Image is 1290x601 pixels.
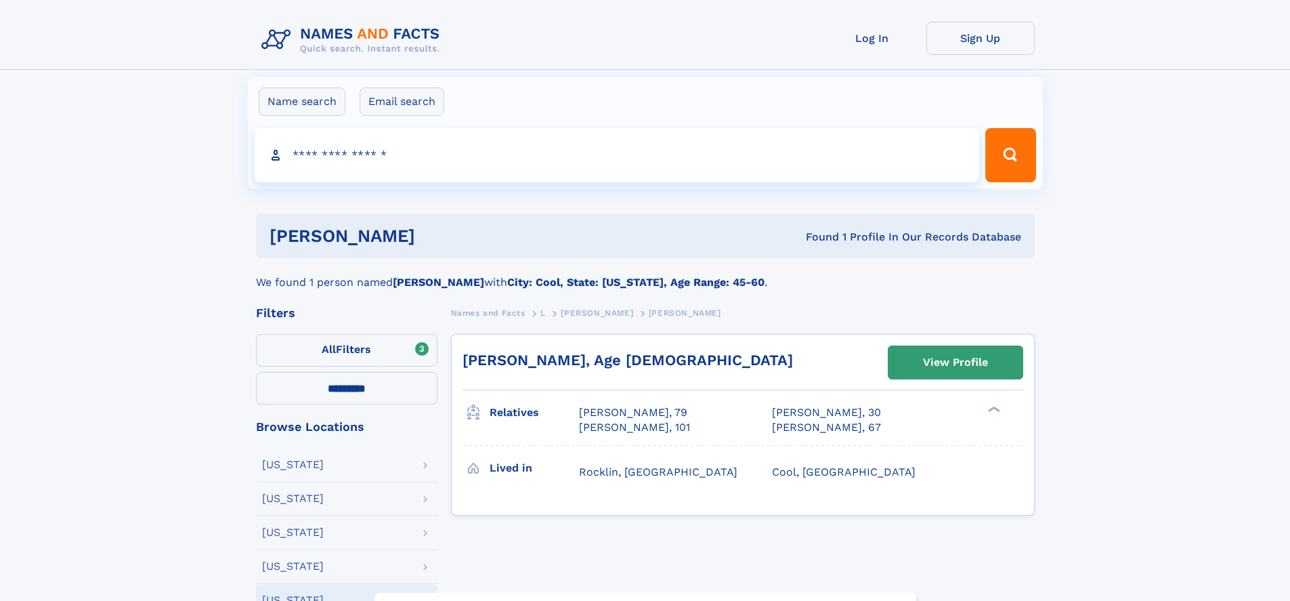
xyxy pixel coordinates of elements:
[256,334,437,367] label: Filters
[262,527,324,538] div: [US_STATE]
[579,465,737,478] span: Rocklin, [GEOGRAPHIC_DATA]
[985,405,1001,414] div: ❯
[259,87,345,116] label: Name search
[360,87,444,116] label: Email search
[393,276,484,289] b: [PERSON_NAME]
[772,405,881,420] a: [PERSON_NAME], 30
[256,307,437,319] div: Filters
[262,459,324,470] div: [US_STATE]
[256,258,1035,291] div: We found 1 person named with .
[490,401,579,424] h3: Relatives
[540,308,546,318] span: L
[490,457,579,480] h3: Lived in
[888,346,1023,379] a: View Profile
[256,421,437,433] div: Browse Locations
[579,405,687,420] a: [PERSON_NAME], 79
[610,230,1021,245] div: Found 1 Profile In Our Records Database
[579,420,690,435] a: [PERSON_NAME], 101
[926,22,1035,55] a: Sign Up
[561,304,633,321] a: [PERSON_NAME]
[256,22,451,58] img: Logo Names and Facts
[463,352,793,369] a: [PERSON_NAME], Age [DEMOGRAPHIC_DATA]
[772,465,916,478] span: Cool, [GEOGRAPHIC_DATA]
[270,228,611,245] h1: [PERSON_NAME]
[649,308,721,318] span: [PERSON_NAME]
[322,343,336,356] span: All
[540,304,546,321] a: L
[507,276,765,289] b: City: Cool, State: [US_STATE], Age Range: 45-60
[262,493,324,504] div: [US_STATE]
[262,561,324,572] div: [US_STATE]
[772,420,881,435] a: [PERSON_NAME], 67
[451,304,525,321] a: Names and Facts
[985,128,1035,182] button: Search Button
[561,308,633,318] span: [PERSON_NAME]
[255,128,980,182] input: search input
[818,22,926,55] a: Log In
[923,347,988,378] div: View Profile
